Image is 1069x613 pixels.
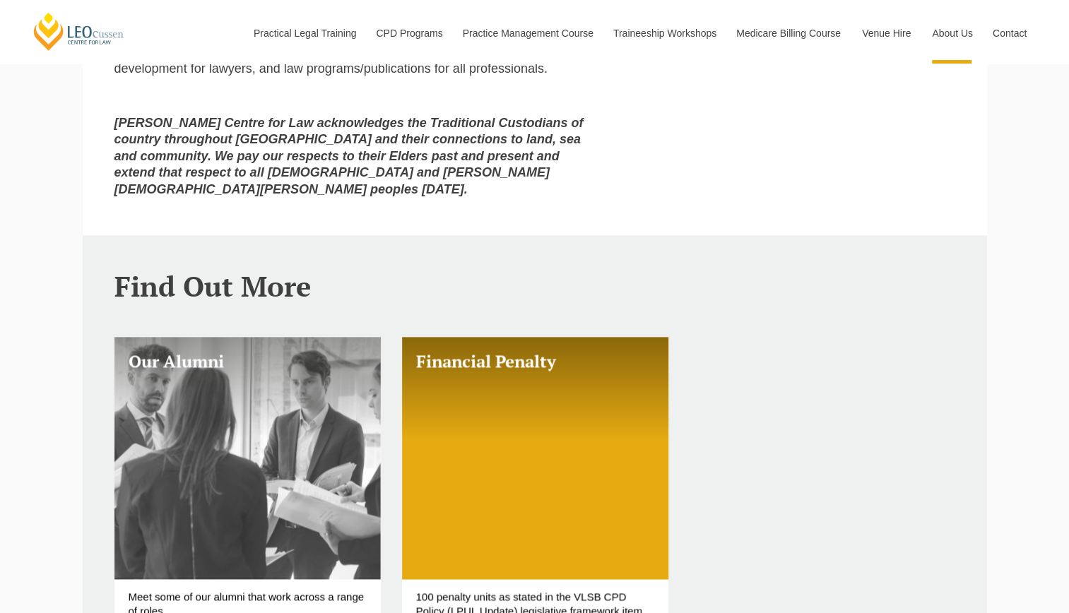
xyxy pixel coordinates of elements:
a: Traineeship Workshops [603,3,726,64]
a: [PERSON_NAME] Centre for Law [32,11,126,52]
a: About Us [921,3,982,64]
a: CPD Programs [365,3,451,64]
a: Medicare Billing Course [726,3,851,64]
a: Venue Hire [851,3,921,64]
a: Practice Management Course [452,3,603,64]
a: Financial Penalty [402,337,668,579]
strong: [PERSON_NAME] Centre for Law acknowledges the Traditional Custodians of country throughout [GEOGR... [114,116,584,196]
a: Practical Legal Training [243,3,366,64]
a: Contact [982,3,1037,64]
h3: Our Alumni [129,351,367,371]
a: Our Alumni [114,337,381,579]
h3: Financial Penalty [416,351,654,371]
h2: Find Out More [114,270,955,302]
